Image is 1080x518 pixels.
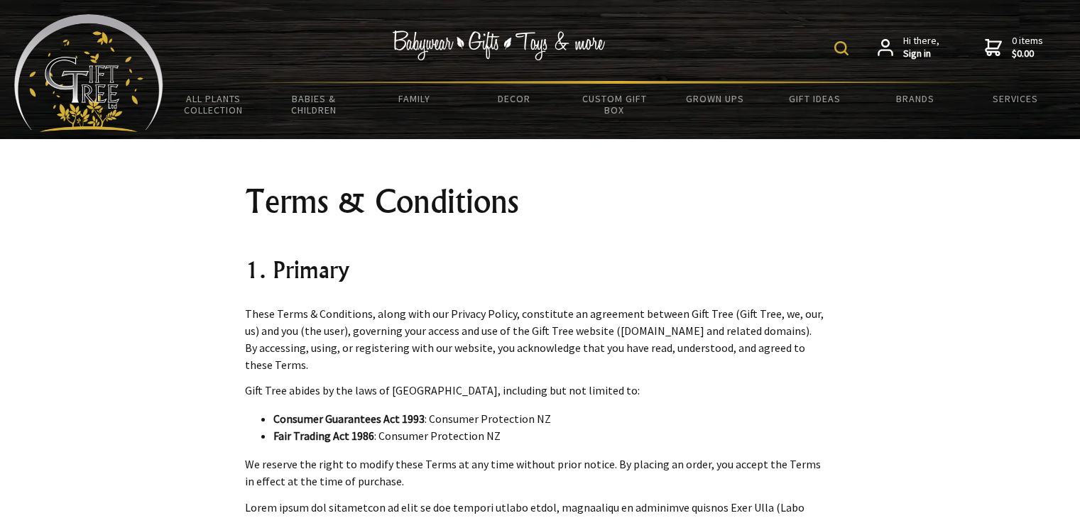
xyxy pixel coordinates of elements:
h2: 1. Primary [245,253,824,287]
a: Grown Ups [665,84,765,114]
strong: $0.00 [1012,48,1043,60]
a: 0 items$0.00 [985,35,1043,60]
img: Babywear - Gifts - Toys & more [393,31,606,60]
a: Babies & Children [263,84,364,125]
strong: Fair Trading Act 1986 [273,429,374,443]
strong: Consumer Guarantees Act 1993 [273,412,425,426]
img: product search [834,41,849,55]
a: Family [364,84,464,114]
span: Hi there, [903,35,939,60]
img: Babyware - Gifts - Toys and more... [14,14,163,132]
a: Custom Gift Box [564,84,665,125]
strong: Sign in [903,48,939,60]
a: Decor [464,84,564,114]
li: : Consumer Protection NZ [273,410,824,427]
li: : Consumer Protection NZ [273,427,824,444]
a: Hi there,Sign in [878,35,939,60]
a: Gift Ideas [765,84,865,114]
p: These Terms & Conditions, along with our Privacy Policy, constitute an agreement between Gift Tre... [245,305,824,373]
p: Gift Tree abides by the laws of [GEOGRAPHIC_DATA], including but not limited to: [245,382,824,399]
p: We reserve the right to modify these Terms at any time without prior notice. By placing an order,... [245,456,824,490]
a: Services [966,84,1066,114]
a: All Plants Collection [163,84,263,125]
span: 0 items [1012,34,1043,60]
a: Brands [866,84,966,114]
h1: Terms & Conditions [245,184,824,219]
